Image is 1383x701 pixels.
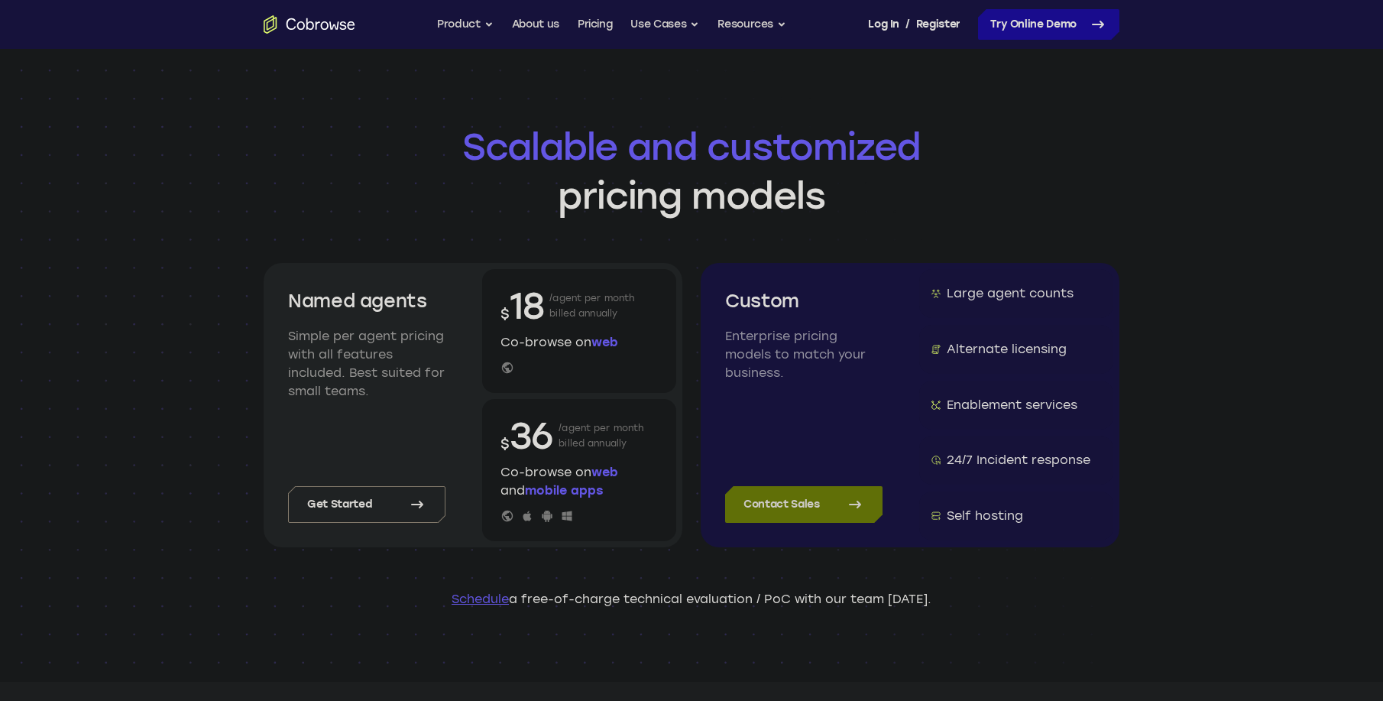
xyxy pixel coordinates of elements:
span: $ [500,436,510,453]
p: 18 [500,281,543,330]
p: Enterprise pricing models to match your business. [725,327,883,382]
p: a free-of-charge technical evaluation / PoC with our team [DATE]. [264,590,1119,609]
span: web [591,335,618,349]
span: web [591,465,618,479]
a: Register [916,9,960,40]
div: 24/7 Incident response [947,451,1090,469]
button: Product [437,9,494,40]
span: / [905,15,910,34]
a: About us [512,9,559,40]
h2: Named agents [288,287,445,315]
span: $ [500,306,510,323]
span: Scalable and customized [264,122,1119,171]
p: /agent per month billed annually [559,411,644,460]
span: mobile apps [525,483,603,498]
div: Large agent counts [947,284,1074,303]
h1: pricing models [264,122,1119,220]
p: Simple per agent pricing with all features included. Best suited for small teams. [288,327,445,401]
h2: Custom [725,287,883,315]
a: Pricing [578,9,613,40]
div: Alternate licensing [947,340,1067,359]
a: Go to the home page [264,15,355,34]
a: Try Online Demo [978,9,1119,40]
a: Contact Sales [725,486,883,523]
p: Co-browse on and [500,463,658,500]
div: Self hosting [947,507,1023,525]
p: Co-browse on [500,333,658,352]
p: 36 [500,411,552,460]
button: Use Cases [630,9,699,40]
a: Log In [868,9,899,40]
a: Get started [288,486,445,523]
p: /agent per month billed annually [549,281,635,330]
button: Resources [717,9,786,40]
a: Schedule [452,592,509,606]
div: Enablement services [947,396,1077,414]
